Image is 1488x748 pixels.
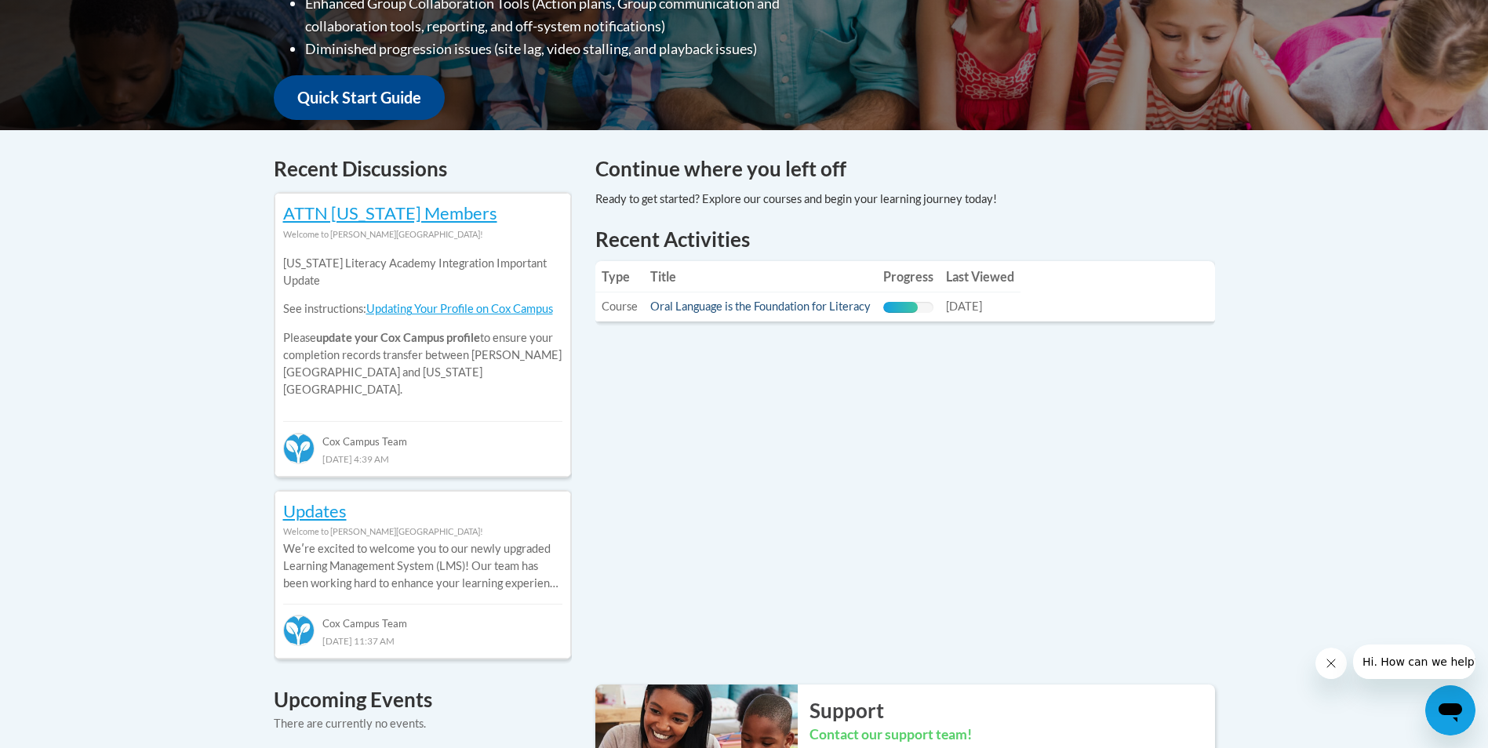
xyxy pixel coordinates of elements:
[595,154,1215,184] h4: Continue where you left off
[316,331,480,344] b: update your Cox Campus profile
[1315,648,1347,679] iframe: Close message
[283,421,562,449] div: Cox Campus Team
[283,540,562,592] p: Weʹre excited to welcome you to our newly upgraded Learning Management System (LMS)! Our team has...
[283,604,562,632] div: Cox Campus Team
[283,450,562,467] div: [DATE] 4:39 AM
[283,523,562,540] div: Welcome to [PERSON_NAME][GEOGRAPHIC_DATA]!
[883,302,919,313] div: Progress, %
[1353,645,1475,679] iframe: Message from company
[877,261,940,292] th: Progress
[283,226,562,243] div: Welcome to [PERSON_NAME][GEOGRAPHIC_DATA]!
[809,725,1215,745] h3: Contact our support team!
[650,300,871,313] a: Oral Language is the Foundation for Literacy
[283,300,562,318] p: See instructions:
[274,717,426,730] span: There are currently no events.
[283,500,347,521] a: Updates
[946,300,982,313] span: [DATE]
[283,632,562,649] div: [DATE] 11:37 AM
[9,11,127,24] span: Hi. How can we help?
[595,261,644,292] th: Type
[283,255,562,289] p: [US_STATE] Literacy Academy Integration Important Update
[595,225,1215,253] h1: Recent Activities
[940,261,1020,292] th: Last Viewed
[274,154,572,184] h4: Recent Discussions
[283,243,562,410] div: Please to ensure your completion records transfer between [PERSON_NAME][GEOGRAPHIC_DATA] and [US_...
[274,75,445,120] a: Quick Start Guide
[366,302,553,315] a: Updating Your Profile on Cox Campus
[644,261,877,292] th: Title
[274,684,572,715] h4: Upcoming Events
[602,300,638,313] span: Course
[283,433,315,464] img: Cox Campus Team
[809,696,1215,724] h2: Support
[283,202,497,223] a: ATTN [US_STATE] Members
[305,38,842,60] li: Diminished progression issues (site lag, video stalling, and playback issues)
[1425,685,1475,735] iframe: Button to launch messaging window
[283,615,315,646] img: Cox Campus Team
